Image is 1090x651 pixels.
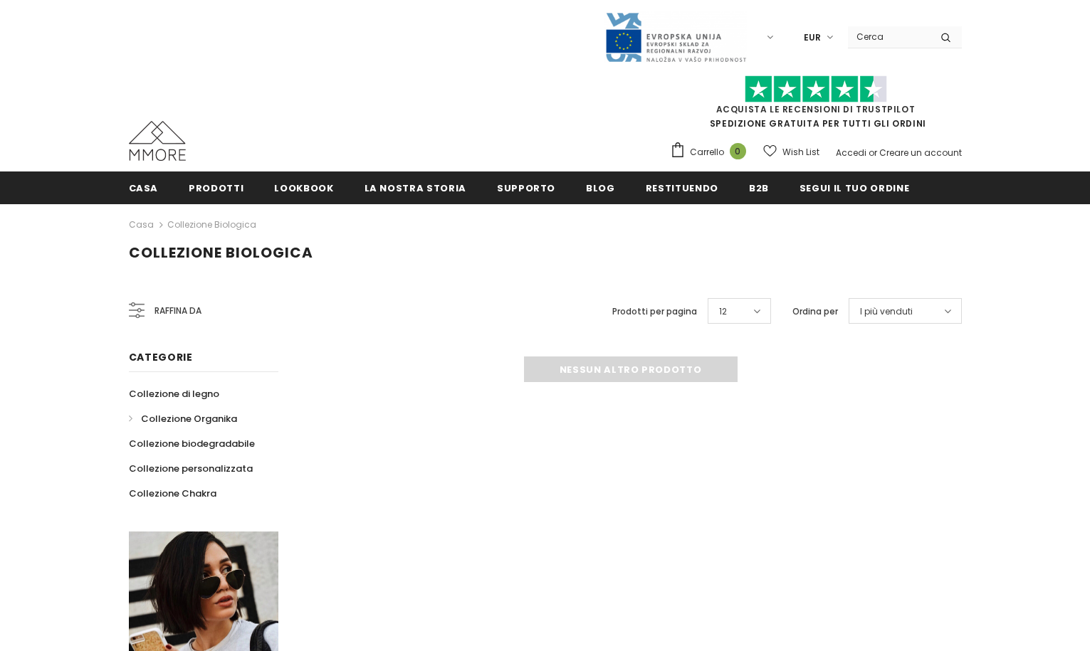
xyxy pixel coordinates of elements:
label: Prodotti per pagina [612,305,697,319]
a: B2B [749,171,769,203]
span: Collezione Organika [141,412,237,425]
span: 0 [730,143,746,159]
a: Collezione di legno [129,381,219,406]
a: Blog [586,171,615,203]
span: Categorie [129,350,193,364]
span: Carrello [690,145,724,159]
img: Fidati di Pilot Stars [745,75,887,103]
a: Segui il tuo ordine [800,171,909,203]
span: Blog [586,181,615,195]
span: B2B [749,181,769,195]
span: Segui il tuo ordine [800,181,909,195]
a: Casa [129,216,154,233]
img: Casi MMORE [129,121,186,161]
span: Lookbook [274,181,333,195]
a: Collezione personalizzata [129,456,253,481]
span: Collezione personalizzata [129,462,253,475]
a: Prodotti [189,171,243,203]
img: Javni Razpis [604,11,747,63]
a: Collezione Chakra [129,481,216,506]
span: Raffina da [154,303,201,319]
span: Casa [129,181,159,195]
span: Prodotti [189,181,243,195]
span: SPEDIZIONE GRATUITA PER TUTTI GLI ORDINI [670,82,962,129]
span: supporto [497,181,555,195]
span: Collezione di legno [129,387,219,401]
span: or [869,147,877,159]
span: EUR [804,31,821,45]
input: Search Site [848,26,930,47]
a: Collezione biodegradabile [129,431,255,456]
label: Ordina per [792,305,838,319]
span: La nostra storia [365,181,466,195]
span: Collezione Chakra [129,487,216,500]
a: Casa [129,171,159,203]
span: 12 [719,305,727,319]
a: Javni Razpis [604,31,747,43]
a: supporto [497,171,555,203]
a: Lookbook [274,171,333,203]
span: Collezione biologica [129,243,313,263]
span: Wish List [782,145,819,159]
a: Acquista le recensioni di TrustPilot [716,103,916,115]
a: Carrello 0 [670,142,753,163]
span: I più venduti [860,305,913,319]
a: Collezione biologica [167,218,256,231]
span: Restituendo [646,181,718,195]
a: La nostra storia [365,171,466,203]
a: Restituendo [646,171,718,203]
a: Wish List [763,139,819,164]
a: Collezione Organika [129,406,237,431]
span: Collezione biodegradabile [129,437,255,450]
a: Accedi [836,147,866,159]
a: Creare un account [879,147,962,159]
